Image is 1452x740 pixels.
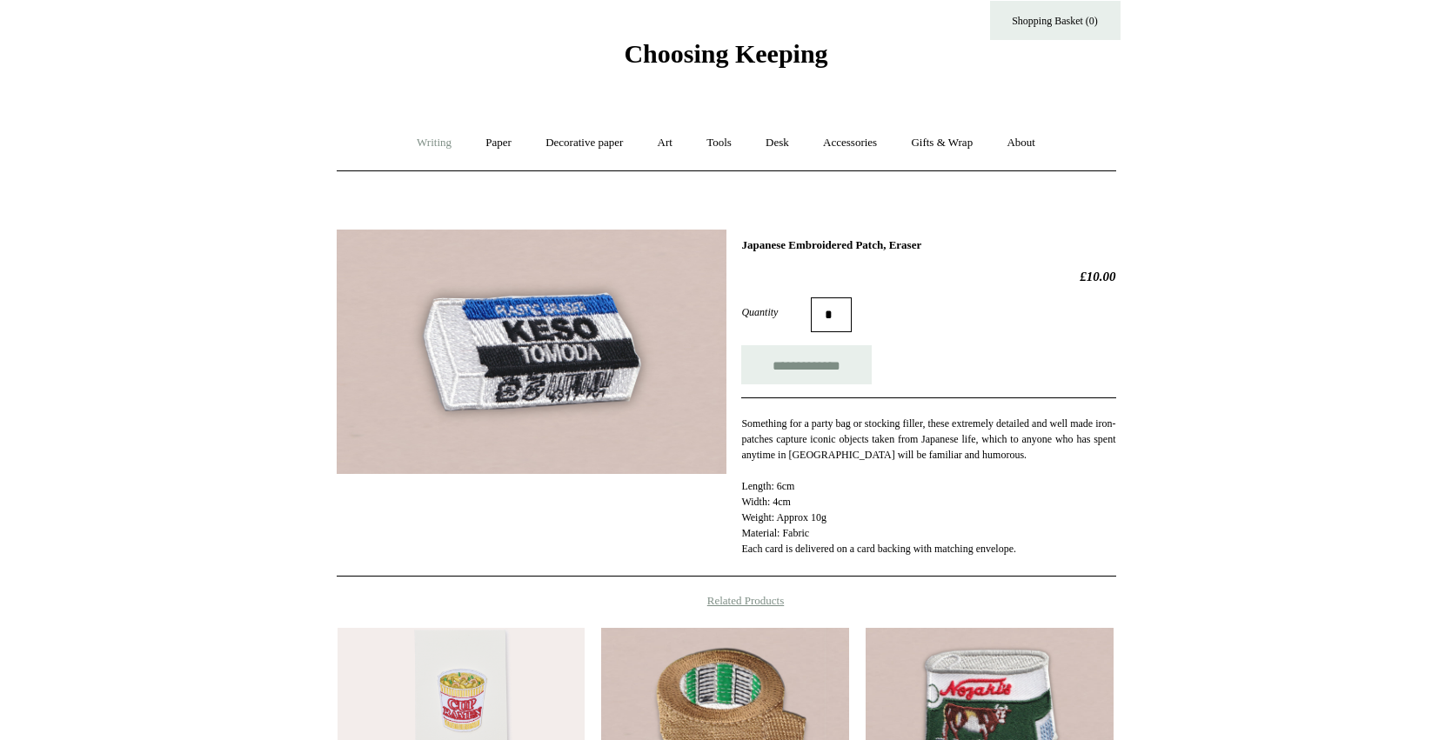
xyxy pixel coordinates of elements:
[291,594,1161,608] h4: Related Products
[741,527,809,539] span: Material: Fabric
[470,120,527,166] a: Paper
[990,1,1121,40] a: Shopping Basket (0)
[530,120,639,166] a: Decorative paper
[741,416,1115,557] p: Something for a party bag or stocking filler, these extremely detailed and well made iron-patches...
[741,511,826,523] span: Weight: Approx 10g
[741,496,791,508] span: Width: 4cm
[741,480,794,492] span: Length: 6cm
[807,120,893,166] a: Accessories
[624,53,827,65] a: Choosing Keeping
[741,269,1115,284] h2: £10.00
[991,120,1051,166] a: About
[750,120,805,166] a: Desk
[642,120,688,166] a: Art
[337,230,726,474] img: Japanese Embroidered Patch, Eraser
[741,304,811,320] label: Quantity
[895,120,988,166] a: Gifts & Wrap
[401,120,467,166] a: Writing
[624,39,827,68] span: Choosing Keeping
[691,120,747,166] a: Tools
[741,238,1115,252] h1: Japanese Embroidered Patch, Eraser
